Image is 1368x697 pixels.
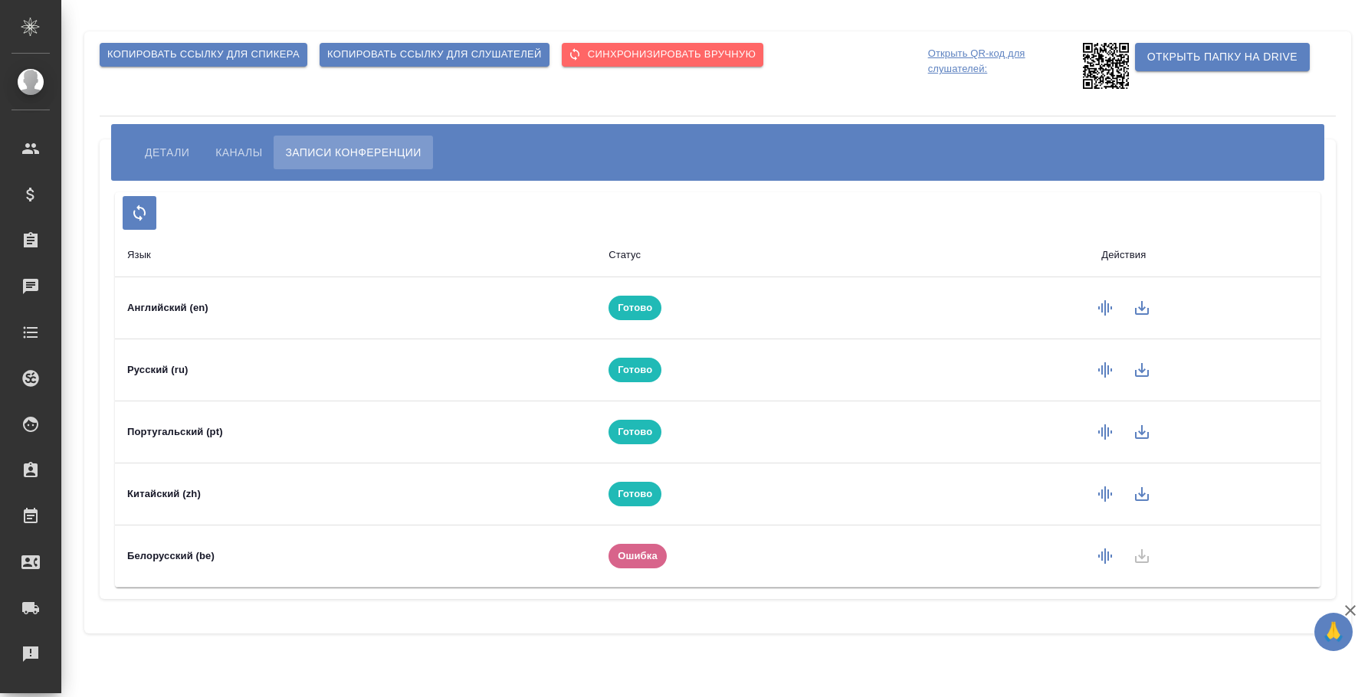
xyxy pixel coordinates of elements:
p: Открыть QR-код для слушателей: [928,43,1079,89]
span: Открыть папку на Drive [1147,47,1297,67]
span: Готово [609,424,661,440]
th: Язык [115,234,596,277]
button: Сформировать запись [1087,414,1124,450]
button: Сформировать запись [1087,352,1124,388]
button: Открыть папку на Drive [1135,43,1310,71]
th: Статус [596,234,927,277]
button: Сформировать запись [1087,290,1124,326]
button: Копировать ссылку для слушателей [320,43,549,67]
td: Английский (en) [115,277,596,339]
button: Скачать запись [1124,414,1160,450]
button: Копировать ссылку для спикера [100,43,307,67]
button: Сформировать запись [1087,538,1124,574]
td: Русский (ru) [115,339,596,401]
span: Готово [609,362,661,378]
button: Скачать запись [1124,476,1160,512]
span: Копировать ссылку для слушателей [327,46,542,64]
span: Готово [609,300,661,316]
span: Детали [145,143,189,162]
button: Обновить список [123,196,156,230]
span: Записи конференции [285,143,421,162]
span: Копировать ссылку для спикера [107,46,300,64]
button: Cинхронизировать вручную [562,43,763,67]
td: Португальский (pt) [115,401,596,463]
button: Скачать запись [1124,290,1160,326]
span: Cинхронизировать вручную [569,46,756,64]
th: Действия [927,234,1320,277]
td: Китайский (zh) [115,463,596,525]
span: Ошибка [609,548,667,564]
button: Скачать запись [1124,352,1160,388]
span: Каналы [215,143,262,162]
span: 🙏 [1320,616,1347,648]
button: 🙏 [1314,613,1353,651]
span: Готово [609,486,661,502]
td: Белорусский (be) [115,525,596,587]
button: Сформировать запись [1087,476,1124,512]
